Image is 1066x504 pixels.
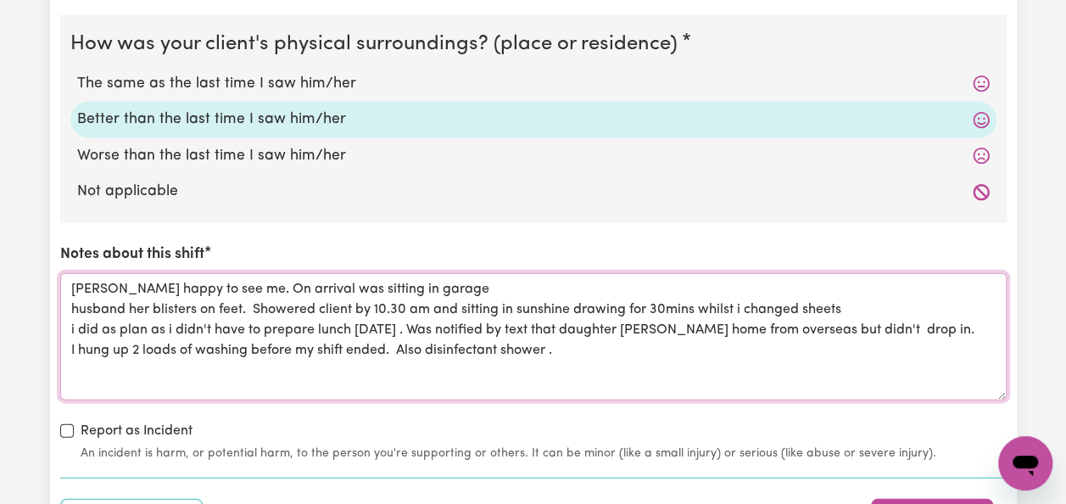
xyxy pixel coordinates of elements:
[998,436,1052,490] iframe: Button to launch messaging window
[81,445,1007,462] small: An incident is harm, or potential harm, to the person you're supporting or others. It can be mino...
[77,109,990,131] label: Better than the last time I saw him/her
[60,273,1007,400] textarea: [PERSON_NAME] happy to see me. On arrival was sitting in garage husband her blisters on feet. Sho...
[77,73,990,95] label: The same as the last time I saw him/her
[81,421,193,441] label: Report as Incident
[77,181,990,203] label: Not applicable
[60,244,204,266] label: Notes about this shift
[77,145,990,167] label: Worse than the last time I saw him/her
[70,29,684,59] legend: How was your client's physical surroundings? (place or residence)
